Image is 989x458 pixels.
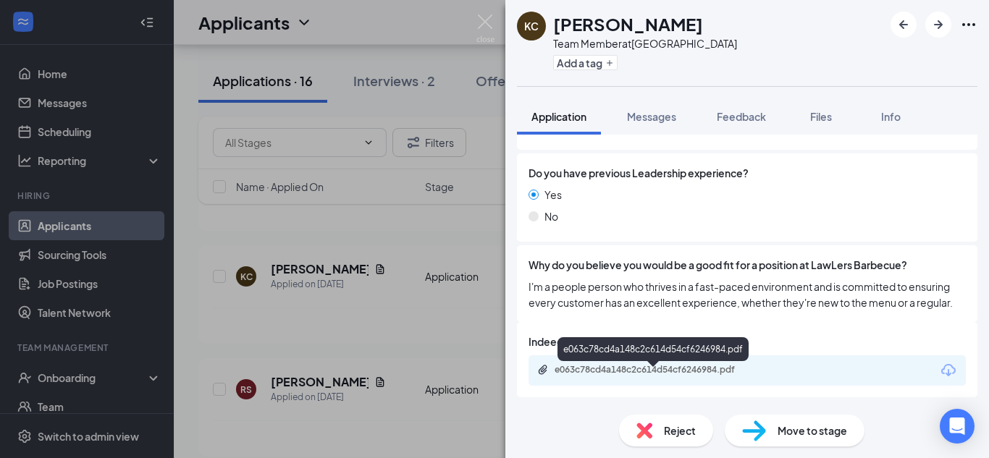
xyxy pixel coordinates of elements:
[557,337,749,361] div: e063c78cd4a148c2c614d54cf6246984.pdf
[778,423,847,438] span: Move to stage
[537,364,772,378] a: Paperclipe063c78cd4a148c2c614d54cf6246984.pdf
[529,165,749,181] span: Do you have previous Leadership experience?
[717,110,766,123] span: Feedback
[940,362,957,379] svg: Download
[810,110,832,123] span: Files
[553,55,618,70] button: PlusAdd a tag
[529,279,966,310] span: I'm a people person who thrives in a fast-paced environment and is committed to ensuring every cu...
[544,187,562,203] span: Yes
[537,364,549,376] svg: Paperclip
[930,16,947,33] svg: ArrowRight
[891,12,917,38] button: ArrowLeftNew
[531,110,586,123] span: Application
[664,423,696,438] span: Reject
[553,12,703,36] h1: [PERSON_NAME]
[605,59,614,67] svg: Plus
[627,110,676,123] span: Messages
[940,409,975,444] div: Open Intercom Messenger
[960,16,977,33] svg: Ellipses
[524,19,539,33] div: KC
[553,36,737,51] div: Team Member at [GEOGRAPHIC_DATA]
[555,364,757,376] div: e063c78cd4a148c2c614d54cf6246984.pdf
[925,12,951,38] button: ArrowRight
[529,257,907,273] span: Why do you believe you would be a good fit for a position at LawLers Barbecue?
[881,110,901,123] span: Info
[895,16,912,33] svg: ArrowLeftNew
[544,208,558,224] span: No
[529,334,605,349] span: Indeed Resume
